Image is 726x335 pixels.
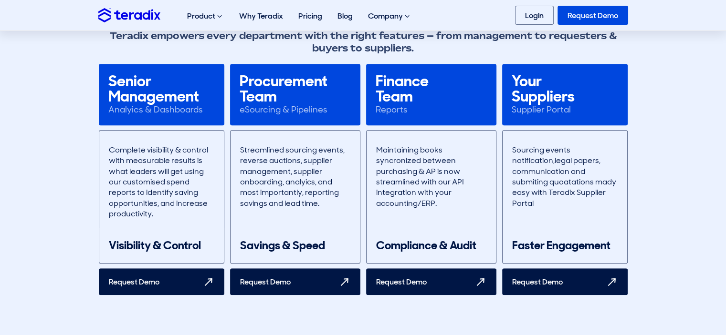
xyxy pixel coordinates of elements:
a: Request Demo [558,6,628,25]
div: Faster Engagement [512,237,618,254]
a: Pricing [291,1,330,31]
h3: Teradix empowers every department with the right features – from management to requesters & buyer... [98,30,628,54]
li: Streamlined sourcing events, reverse auctions, supplier management, supplier onboarding, analyics... [240,140,350,213]
div: Compliance & Audit [376,237,486,254]
div: Savings & Speed [240,237,350,254]
li: Complete visibility & control with measurable results is what leaders will get using our customis... [109,140,214,224]
a: Login [515,6,554,25]
a: Request Demo [230,277,360,287]
a: Blog [330,1,360,31]
div: Visibility & Control [109,237,214,254]
div: Reports [376,104,487,116]
div: Company [360,1,419,31]
div: eSourcing & Pipelines [240,104,351,116]
li: Sourcing events notification,legal papers, communication and submiting quoatations mady easy with... [512,140,618,213]
a: Request Demo [99,277,224,287]
div: Request Demo [99,268,224,295]
a: Why Teradix [231,1,291,31]
div: Analyics & Dashboards [108,104,215,116]
div: Request Demo [230,268,360,295]
iframe: Chatbot [663,272,713,322]
div: Product [179,1,231,31]
div: Supplier Portal [512,104,618,116]
a: Request Demo [366,277,496,287]
div: Senior Management [108,73,215,104]
div: Finance Team [376,73,487,104]
img: Teradix logo [98,8,160,22]
div: Your Suppliers [512,73,618,104]
div: Procurement Team [240,73,351,104]
div: Request Demo [502,268,628,295]
a: Request Demo [502,277,628,287]
div: Request Demo [366,268,496,295]
li: Maintaining books syncronized between purchasing & AP is now streamlined with our API integration... [376,140,486,213]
